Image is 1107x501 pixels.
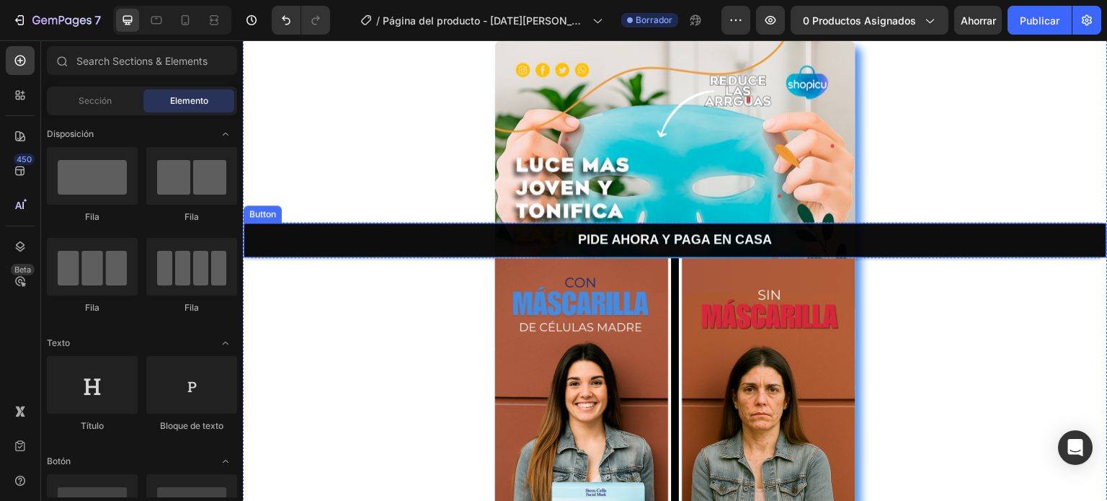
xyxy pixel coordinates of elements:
[17,154,32,164] font: 450
[376,14,380,27] font: /
[954,6,1002,35] button: Ahorrar
[94,13,101,27] font: 7
[961,14,996,27] font: Ahorrar
[14,265,31,275] font: Beta
[1008,6,1072,35] button: Publicar
[47,46,237,75] input: Search Sections & Elements
[81,420,104,431] font: Título
[184,302,199,313] font: Fila
[79,95,112,106] font: Sección
[160,420,223,431] font: Bloque de texto
[85,211,99,222] font: Fila
[335,192,529,206] strong: PIDE AHORA Y PAGA EN CASA
[803,14,916,27] font: 0 productos asignados
[85,302,99,313] font: Fila
[383,14,587,42] font: Página del producto - [DATE][PERSON_NAME] 23:29:04
[47,337,70,348] font: Texto
[1058,430,1093,465] div: Abrir Intercom Messenger
[1020,14,1059,27] font: Publicar
[4,167,36,180] div: Button
[184,211,199,222] font: Fila
[272,6,330,35] div: Deshacer/Rehacer
[214,332,237,355] span: Abrir con palanca
[6,6,107,35] button: 7
[170,95,208,106] font: Elemento
[335,191,529,208] div: Rich Text Editor. Editing area: main
[243,40,1107,501] iframe: Área de diseño
[636,14,672,25] font: Borrador
[47,128,94,139] font: Disposición
[47,456,71,466] font: Botón
[214,450,237,473] span: Abrir con palanca
[791,6,948,35] button: 0 productos asignados
[214,123,237,146] span: Abrir con palanca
